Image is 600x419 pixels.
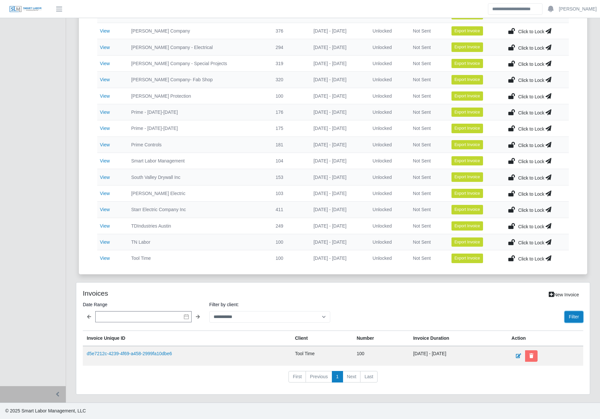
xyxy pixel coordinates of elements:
[544,289,583,301] a: New Invoice
[488,3,542,15] input: Search
[270,218,308,234] td: 249
[451,156,483,165] button: Export Invoice
[518,224,544,229] span: Click to Lock
[308,250,367,266] td: [DATE] - [DATE]
[408,234,446,250] td: Not Sent
[126,169,270,185] td: South Valley Drywall Inc
[308,234,367,250] td: [DATE] - [DATE]
[367,104,408,120] td: Unlocked
[270,250,308,266] td: 100
[518,143,544,148] span: Click to Lock
[408,23,446,39] td: Not Sent
[367,169,408,185] td: Unlocked
[518,208,544,213] span: Click to Lock
[100,77,110,82] a: View
[508,331,583,346] th: Action
[308,88,367,104] td: [DATE] - [DATE]
[367,250,408,266] td: Unlocked
[270,72,308,88] td: 320
[367,202,408,218] td: Unlocked
[126,185,270,201] td: [PERSON_NAME] Electric
[100,61,110,66] a: View
[518,256,544,261] span: Click to Lock
[353,331,409,346] th: Number
[518,159,544,164] span: Click to Lock
[451,59,483,68] button: Export Invoice
[126,72,270,88] td: [PERSON_NAME] Company- Fab Shop
[5,408,86,413] span: © 2025 Smart Labor Management, LLC
[100,110,110,115] a: View
[408,55,446,71] td: Not Sent
[367,55,408,71] td: Unlocked
[126,23,270,39] td: [PERSON_NAME] Company
[83,331,291,346] th: Invoice Unique ID
[270,169,308,185] td: 153
[408,169,446,185] td: Not Sent
[451,108,483,117] button: Export Invoice
[270,136,308,153] td: 181
[518,78,544,83] span: Click to Lock
[291,346,353,366] td: Tool Time
[518,175,544,181] span: Click to Lock
[451,237,483,247] button: Export Invoice
[100,223,110,229] a: View
[451,124,483,133] button: Export Invoice
[408,39,446,55] td: Not Sent
[518,191,544,197] span: Click to Lock
[367,23,408,39] td: Unlocked
[367,234,408,250] td: Unlocked
[451,91,483,101] button: Export Invoice
[270,39,308,55] td: 294
[126,202,270,218] td: Starr Electric Company Inc
[408,202,446,218] td: Not Sent
[100,175,110,180] a: View
[100,207,110,212] a: View
[367,88,408,104] td: Unlocked
[367,39,408,55] td: Unlocked
[83,301,204,308] label: Date Range
[126,39,270,55] td: [PERSON_NAME] Company - Electrical
[518,94,544,99] span: Click to Lock
[270,120,308,136] td: 175
[100,191,110,196] a: View
[367,120,408,136] td: Unlocked
[367,136,408,153] td: Unlocked
[83,371,583,388] nav: pagination
[308,169,367,185] td: [DATE] - [DATE]
[451,26,483,36] button: Export Invoice
[270,23,308,39] td: 376
[270,185,308,201] td: 103
[451,140,483,149] button: Export Invoice
[367,185,408,201] td: Unlocked
[100,239,110,245] a: View
[451,205,483,214] button: Export Invoice
[451,221,483,231] button: Export Invoice
[100,142,110,147] a: View
[518,29,544,34] span: Click to Lock
[100,158,110,163] a: View
[308,39,367,55] td: [DATE] - [DATE]
[9,6,42,13] img: SLM Logo
[332,371,343,383] a: 1
[408,88,446,104] td: Not Sent
[408,136,446,153] td: Not Sent
[126,136,270,153] td: Prime Controls
[126,234,270,250] td: TN Labor
[270,153,308,169] td: 104
[408,120,446,136] td: Not Sent
[408,104,446,120] td: Not Sent
[409,331,507,346] th: Invoice Duration
[518,110,544,115] span: Click to Lock
[308,23,367,39] td: [DATE] - [DATE]
[409,346,507,366] td: [DATE] - [DATE]
[126,88,270,104] td: [PERSON_NAME] Protection
[100,126,110,131] a: View
[451,254,483,263] button: Export Invoice
[408,185,446,201] td: Not Sent
[100,256,110,261] a: View
[126,104,270,120] td: Prime - [DATE]-[DATE]
[565,311,583,323] button: Filter
[100,93,110,99] a: View
[367,153,408,169] td: Unlocked
[451,42,483,52] button: Export Invoice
